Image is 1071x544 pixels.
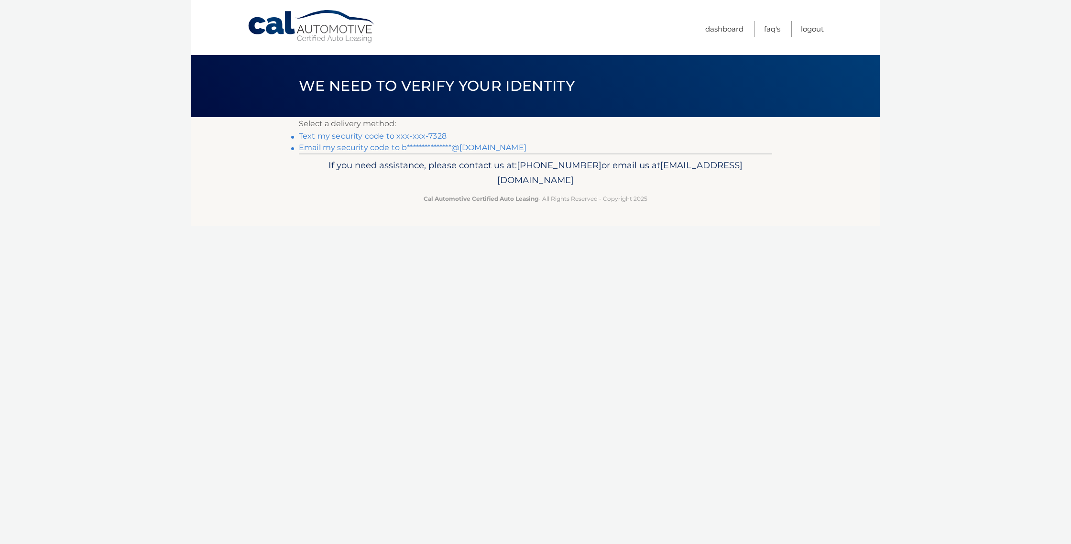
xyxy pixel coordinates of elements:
[801,21,824,37] a: Logout
[705,21,743,37] a: Dashboard
[247,10,376,44] a: Cal Automotive
[305,194,766,204] p: - All Rights Reserved - Copyright 2025
[299,117,772,131] p: Select a delivery method:
[305,158,766,188] p: If you need assistance, please contact us at: or email us at
[764,21,780,37] a: FAQ's
[299,131,447,141] a: Text my security code to xxx-xxx-7328
[424,195,538,202] strong: Cal Automotive Certified Auto Leasing
[517,160,601,171] span: [PHONE_NUMBER]
[299,77,575,95] span: We need to verify your identity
